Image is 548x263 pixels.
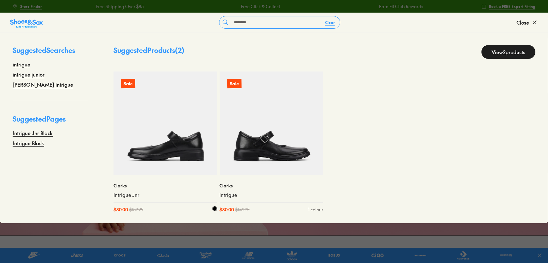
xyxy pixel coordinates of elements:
a: Book a FREE Expert Fitting [481,1,535,12]
a: [PERSON_NAME] intrigue [13,81,73,88]
p: Sale [121,79,135,88]
a: Intrigue [220,192,324,198]
a: Sale [114,71,217,175]
button: Clear [320,17,340,28]
p: Suggested Pages [13,114,88,129]
iframe: Gorgias live chat messenger [6,221,32,244]
a: intrigue [13,60,30,68]
a: Earn Fit Club Rewards [379,3,423,10]
a: Free Click & Collect [241,3,280,10]
a: Free Shipping Over $85 [96,3,143,10]
a: Intrigue Jnr Black [13,129,53,137]
p: Clarks [220,182,324,189]
p: Sale [227,79,241,88]
a: Shoes &amp; Sox [10,17,43,27]
p: Clarks [114,182,217,189]
a: Store Finder [13,1,42,12]
span: ( 2 ) [175,45,184,55]
p: Suggested Searches [13,45,88,60]
a: intrigue junior [13,71,44,78]
a: View2products [481,45,535,59]
span: $ 139.95 [129,206,143,213]
span: Store Finder [20,3,42,9]
span: $ 149.95 [236,206,250,213]
img: SNS_Logo_Responsive.svg [10,19,43,29]
a: Intrigue Black [13,139,44,147]
span: $ 80.00 [220,206,234,213]
p: Suggested Products [114,45,184,59]
button: Close [516,15,538,29]
span: $ 80.00 [114,206,128,213]
span: Close [516,19,529,26]
div: 1 colour [308,206,323,213]
a: Sale [220,71,324,175]
span: Book a FREE Expert Fitting [489,3,535,9]
a: Intrigue Jnr [114,192,217,198]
